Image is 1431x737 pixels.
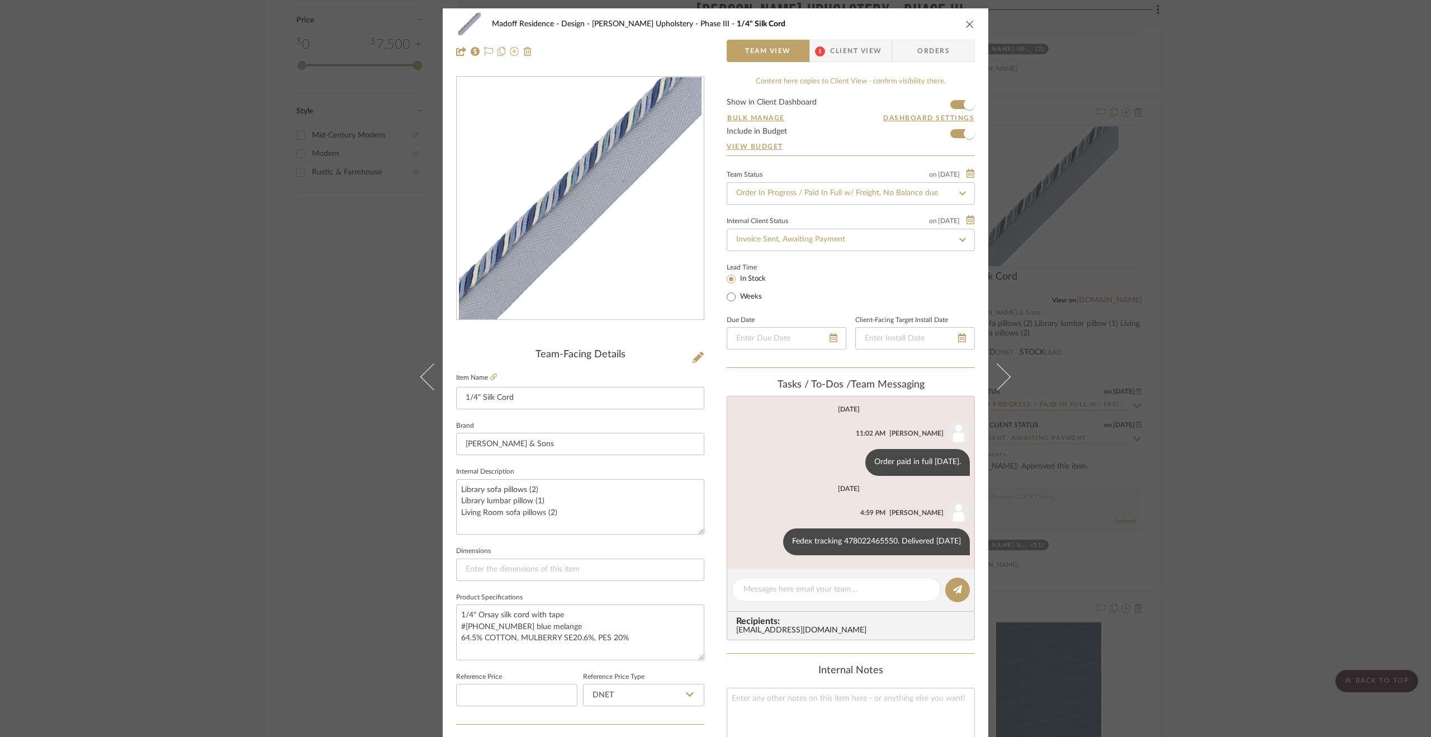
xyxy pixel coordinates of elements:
[737,20,785,28] span: 1/4" Silk Cord
[457,77,704,320] div: 0
[855,318,948,323] label: Client-Facing Target Install Date
[456,433,704,455] input: Enter Brand
[727,272,784,304] mat-radio-group: Select item type
[815,46,825,56] span: 1
[727,219,788,224] div: Internal Client Status
[738,292,762,302] label: Weeks
[736,616,970,626] span: Recipients:
[727,665,975,677] div: Internal Notes
[727,113,785,123] button: Bulk Manage
[727,327,846,349] input: Enter Due Date
[937,217,961,225] span: [DATE]
[727,182,975,205] input: Type to Search…
[727,172,762,178] div: Team Status
[727,76,975,87] div: Content here copies to Client View - confirm visibility there.
[745,40,791,62] span: Team View
[727,142,975,151] a: View Budget
[838,405,860,413] div: [DATE]
[929,171,937,178] span: on
[905,40,962,62] span: Orders
[929,218,937,224] span: on
[456,469,514,475] label: Internal Description
[883,113,975,123] button: Dashboard Settings
[856,428,885,438] div: 11:02 AM
[456,349,704,361] div: Team-Facing Details
[855,327,975,349] input: Enter Install Date
[838,485,860,493] div: [DATE]
[456,387,704,409] input: Enter Item Name
[965,19,975,29] button: close
[727,379,975,391] div: team Messaging
[727,318,755,323] label: Due Date
[947,422,970,445] img: user_avatar.png
[889,508,944,518] div: [PERSON_NAME]
[456,13,483,35] img: 487017b0-ee25-4ddd-ac35-2c131a63dde7_48x40.jpg
[738,274,766,284] label: In Stock
[830,40,882,62] span: Client View
[583,674,645,680] label: Reference Price Type
[778,380,851,390] span: Tasks / To-Dos /
[523,47,532,56] img: Remove from project
[727,262,784,272] label: Lead Time
[947,502,970,524] img: user_avatar.png
[727,229,975,251] input: Type to Search…
[865,449,970,476] div: Order paid in full [DATE].
[592,20,737,28] span: [PERSON_NAME] Upholstery - Phase III
[736,626,970,635] div: [EMAIL_ADDRESS][DOMAIN_NAME]
[492,20,592,28] span: Madoff Residence - Design
[937,171,961,178] span: [DATE]
[860,508,885,518] div: 4:59 PM
[456,595,523,601] label: Product Specifications
[456,423,474,429] label: Brand
[889,428,944,438] div: [PERSON_NAME]
[456,549,491,554] label: Dimensions
[456,373,497,382] label: Item Name
[456,674,502,680] label: Reference Price
[783,528,970,555] div: Fedex tracking 478022465550. Delivered [DATE]
[459,77,702,320] img: 487017b0-ee25-4ddd-ac35-2c131a63dde7_436x436.jpg
[456,559,704,581] input: Enter the dimensions of this item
